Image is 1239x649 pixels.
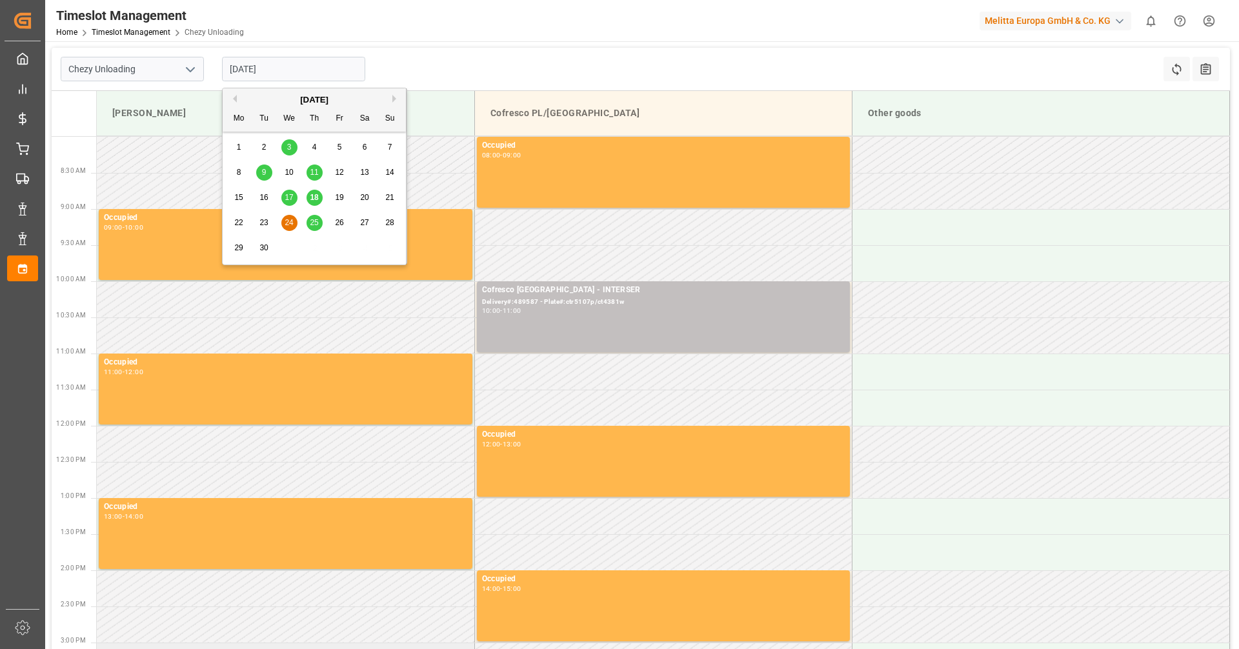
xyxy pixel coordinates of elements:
[231,165,247,181] div: Choose Monday, September 8th, 2025
[503,586,521,592] div: 15:00
[382,111,398,127] div: Su
[503,308,521,314] div: 11:00
[357,139,373,155] div: Choose Saturday, September 6th, 2025
[503,441,521,447] div: 13:00
[61,637,86,644] span: 3:00 PM
[104,514,123,519] div: 13:00
[234,243,243,252] span: 29
[307,190,323,206] div: Choose Thursday, September 18th, 2025
[234,193,243,202] span: 15
[56,384,86,391] span: 11:30 AM
[310,193,318,202] span: 18
[256,165,272,181] div: Choose Tuesday, September 9th, 2025
[285,168,293,177] span: 10
[382,165,398,181] div: Choose Sunday, September 14th, 2025
[56,456,86,463] span: 12:30 PM
[382,139,398,155] div: Choose Sunday, September 7th, 2025
[56,28,77,37] a: Home
[104,369,123,375] div: 11:00
[259,218,268,227] span: 23
[482,139,845,152] div: Occupied
[307,215,323,231] div: Choose Thursday, September 25th, 2025
[310,218,318,227] span: 25
[262,143,267,152] span: 2
[357,190,373,206] div: Choose Saturday, September 20th, 2025
[231,111,247,127] div: Mo
[357,165,373,181] div: Choose Saturday, September 13th, 2025
[385,193,394,202] span: 21
[382,215,398,231] div: Choose Sunday, September 28th, 2025
[503,152,521,158] div: 09:00
[262,168,267,177] span: 9
[56,312,86,319] span: 10:30 AM
[863,101,1219,125] div: Other goods
[332,165,348,181] div: Choose Friday, September 12th, 2025
[385,168,394,177] span: 14
[237,168,241,177] span: 8
[56,348,86,355] span: 11:00 AM
[61,239,86,246] span: 9:30 AM
[482,586,501,592] div: 14:00
[256,111,272,127] div: Tu
[382,190,398,206] div: Choose Sunday, September 21st, 2025
[104,501,467,514] div: Occupied
[61,203,86,210] span: 9:00 AM
[335,193,343,202] span: 19
[180,59,199,79] button: open menu
[56,420,86,427] span: 12:00 PM
[500,308,502,314] div: -
[482,297,845,308] div: Delivery#:489587 - Plate#:ctr5107p/ct4381w
[482,441,501,447] div: 12:00
[980,8,1136,33] button: Melitta Europa GmbH & Co. KG
[231,139,247,155] div: Choose Monday, September 1st, 2025
[256,190,272,206] div: Choose Tuesday, September 16th, 2025
[104,225,123,230] div: 09:00
[287,143,292,152] span: 3
[125,514,143,519] div: 14:00
[229,95,237,103] button: Previous Month
[56,275,86,283] span: 10:00 AM
[482,308,501,314] div: 10:00
[125,369,143,375] div: 12:00
[335,168,343,177] span: 12
[500,152,502,158] div: -
[310,168,318,177] span: 11
[56,6,244,25] div: Timeslot Management
[500,441,502,447] div: -
[104,356,467,369] div: Occupied
[125,225,143,230] div: 10:00
[285,193,293,202] span: 17
[281,165,297,181] div: Choose Wednesday, September 10th, 2025
[388,143,392,152] span: 7
[357,215,373,231] div: Choose Saturday, September 27th, 2025
[281,111,297,127] div: We
[360,218,368,227] span: 27
[234,218,243,227] span: 22
[237,143,241,152] span: 1
[61,528,86,535] span: 1:30 PM
[360,193,368,202] span: 20
[281,190,297,206] div: Choose Wednesday, September 17th, 2025
[307,165,323,181] div: Choose Thursday, September 11th, 2025
[123,514,125,519] div: -
[363,143,367,152] span: 6
[485,101,841,125] div: Cofresco PL/[GEOGRAPHIC_DATA]
[61,492,86,499] span: 1:00 PM
[360,168,368,177] span: 13
[281,139,297,155] div: Choose Wednesday, September 3rd, 2025
[337,143,342,152] span: 5
[231,190,247,206] div: Choose Monday, September 15th, 2025
[332,190,348,206] div: Choose Friday, September 19th, 2025
[1165,6,1194,35] button: Help Center
[256,240,272,256] div: Choose Tuesday, September 30th, 2025
[1136,6,1165,35] button: show 0 new notifications
[285,218,293,227] span: 24
[256,139,272,155] div: Choose Tuesday, September 2nd, 2025
[61,601,86,608] span: 2:30 PM
[104,212,467,225] div: Occupied
[231,240,247,256] div: Choose Monday, September 29th, 2025
[222,57,365,81] input: DD-MM-YYYY
[335,218,343,227] span: 26
[332,215,348,231] div: Choose Friday, September 26th, 2025
[332,111,348,127] div: Fr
